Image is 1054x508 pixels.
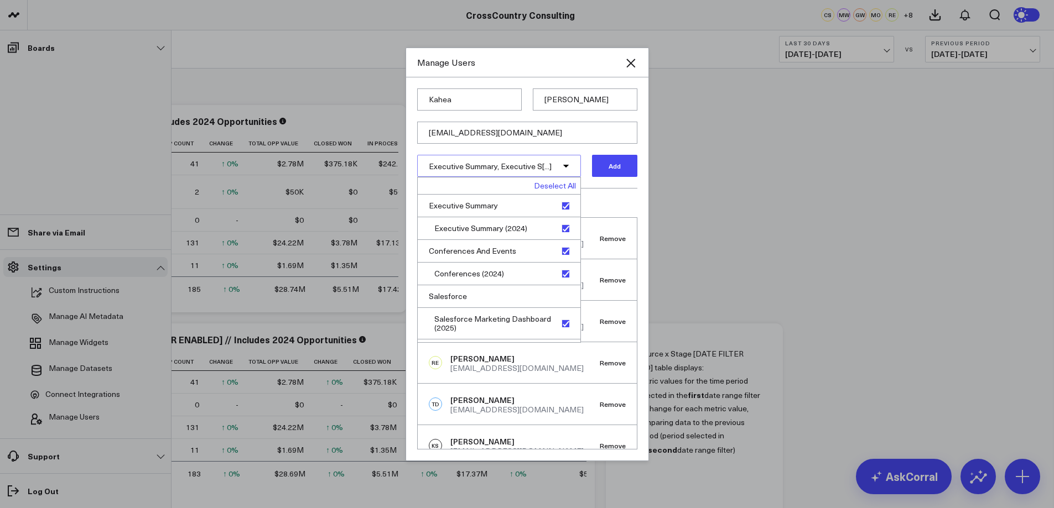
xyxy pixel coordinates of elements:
[450,395,584,406] div: [PERSON_NAME]
[600,234,626,242] button: Remove
[600,359,626,366] button: Remove
[417,56,624,69] div: Manage Users
[429,161,552,171] span: Executive Summary, Executive S[...]
[417,88,522,111] input: First name
[429,397,442,411] div: TD
[450,364,584,372] div: [EMAIL_ADDRESS][DOMAIN_NAME]
[600,317,626,325] button: Remove
[429,356,442,369] div: RE
[450,406,584,413] div: [EMAIL_ADDRESS][DOMAIN_NAME]
[450,436,584,447] div: [PERSON_NAME]
[534,182,576,190] a: Deselect All
[417,122,637,144] input: Type email
[450,353,584,364] div: [PERSON_NAME]
[429,439,442,452] div: KS
[533,88,637,111] input: Last name
[600,442,626,449] button: Remove
[600,276,626,284] button: Remove
[450,447,584,455] div: [EMAIL_ADDRESS][DOMAIN_NAME]
[624,56,637,70] button: Close
[592,155,637,177] button: Add
[600,400,626,408] button: Remove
